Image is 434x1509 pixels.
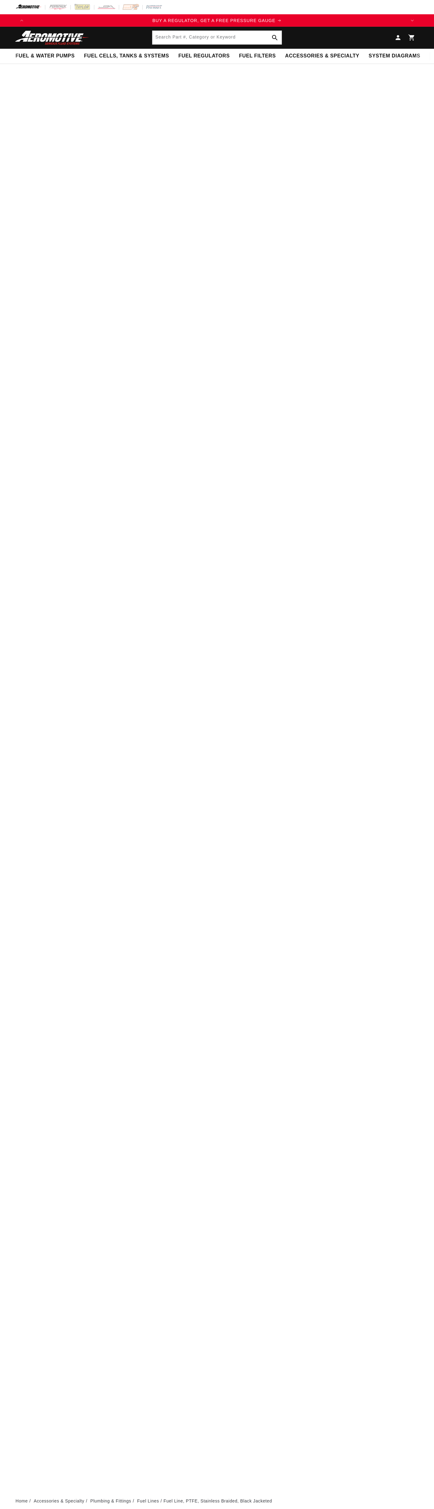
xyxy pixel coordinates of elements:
[79,49,174,63] summary: Fuel Cells, Tanks & Systems
[239,53,276,59] span: Fuel Filters
[280,49,364,63] summary: Accessories & Specialty
[234,49,280,63] summary: Fuel Filters
[285,53,359,59] span: Accessories & Specialty
[34,1498,89,1504] li: Accessories & Specialty
[28,17,406,24] div: 1 of 4
[178,53,230,59] span: Fuel Regulators
[16,1498,28,1504] a: Home
[16,14,28,27] button: Translation missing: en.sections.announcements.previous_announcement
[152,31,282,44] input: Search Part #, Category or Keyword
[369,53,420,59] span: System Diagrams
[16,1498,418,1504] nav: breadcrumbs
[28,17,406,24] div: Announcement
[28,17,406,24] a: BUY A REGULATOR, GET A FREE PRESSURE GAUGE
[406,14,418,27] button: Translation missing: en.sections.announcements.next_announcement
[16,53,75,59] span: Fuel & Water Pumps
[137,1498,159,1504] a: Fuel Lines
[84,53,169,59] span: Fuel Cells, Tanks & Systems
[364,49,425,63] summary: System Diagrams
[13,30,91,45] img: Aeromotive
[152,18,275,23] span: BUY A REGULATOR, GET A FREE PRESSURE GAUGE
[163,1498,272,1504] li: Fuel Line, PTFE, Stainless Braided, Black Jacketed
[11,49,79,63] summary: Fuel & Water Pumps
[174,49,234,63] summary: Fuel Regulators
[268,31,282,44] button: Search Part #, Category or Keyword
[90,1498,131,1504] a: Plumbing & Fittings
